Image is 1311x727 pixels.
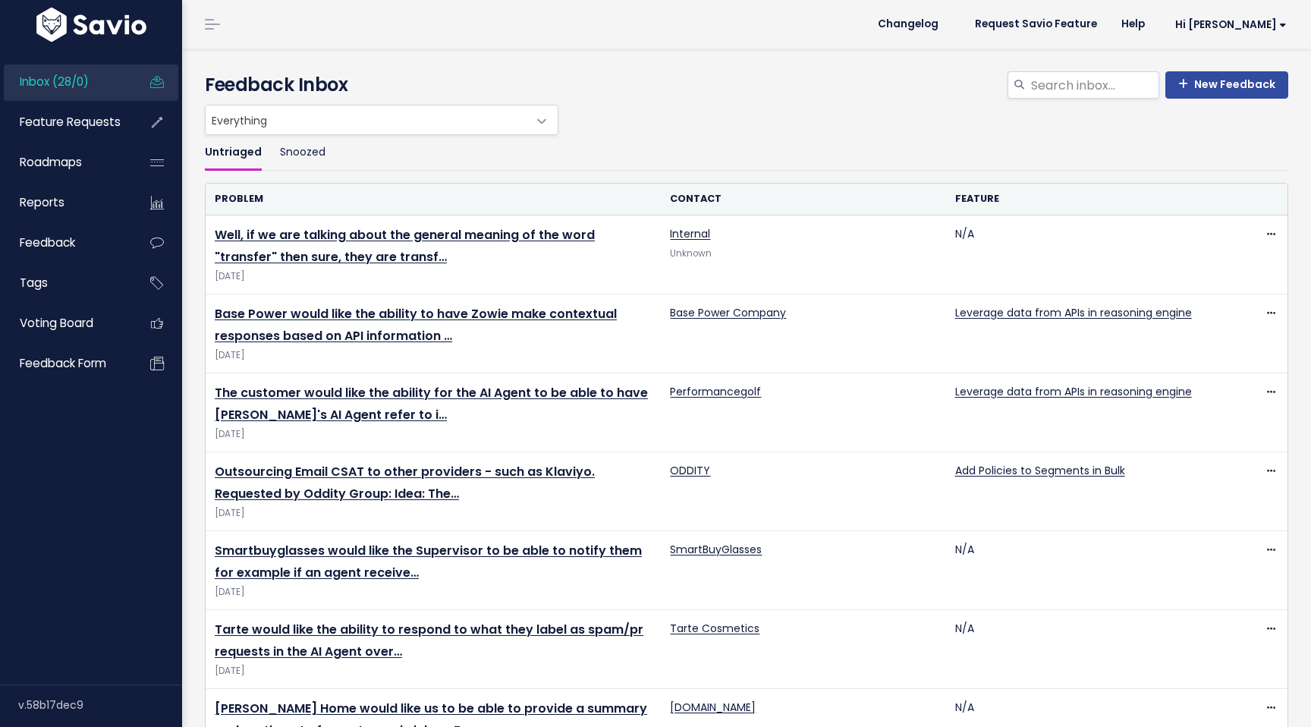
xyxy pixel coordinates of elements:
[963,13,1109,36] a: Request Savio Feature
[946,184,1231,215] th: Feature
[215,542,642,581] a: Smartbuyglasses would like the Supervisor to be able to notify them for example if an agent receive…
[20,194,64,210] span: Reports
[215,384,648,423] a: The customer would like the ability for the AI Agent to be able to have [PERSON_NAME]'s AI Agent ...
[670,463,710,478] a: ODDITY
[215,226,595,266] a: Well, if we are talking about the general meaning of the word "transfer" then sure, they are transf…
[215,663,652,679] span: [DATE]
[205,71,1288,99] h4: Feedback Inbox
[215,426,652,442] span: [DATE]
[4,346,126,381] a: Feedback form
[946,531,1231,610] td: N/A
[670,700,756,715] a: [DOMAIN_NAME]
[670,621,759,636] a: Tarte Cosmetics
[205,135,1288,171] ul: Filter feature requests
[670,542,762,557] a: SmartBuyGlasses
[4,266,126,301] a: Tags
[215,463,595,502] a: Outsourcing Email CSAT to other providers - such as Klaviyo. Requested by Oddity Group: Idea: The…
[946,610,1231,689] td: N/A
[206,184,661,215] th: Problem
[4,225,126,260] a: Feedback
[878,19,938,30] span: Changelog
[4,185,126,220] a: Reports
[946,216,1231,294] td: N/A
[955,305,1192,320] a: Leverage data from APIs in reasoning engine
[4,145,126,180] a: Roadmaps
[4,105,126,140] a: Feature Requests
[1165,71,1288,99] a: New Feedback
[661,184,945,215] th: Contact
[1109,13,1157,36] a: Help
[670,247,712,260] span: Unknown
[20,275,48,291] span: Tags
[955,463,1125,478] a: Add Policies to Segments in Bulk
[205,105,558,135] span: Everything
[20,154,82,170] span: Roadmaps
[1175,19,1287,30] span: Hi [PERSON_NAME]
[20,74,89,90] span: Inbox (28/0)
[206,105,527,134] span: Everything
[670,384,761,399] a: Performancegolf
[215,621,643,660] a: Tarte would like the ability to respond to what they label as spam/pr requests in the AI Agent over…
[280,135,325,171] a: Snoozed
[215,348,652,363] span: [DATE]
[33,8,150,42] img: logo-white.9d6f32f41409.svg
[20,355,106,371] span: Feedback form
[4,306,126,341] a: Voting Board
[215,269,652,285] span: [DATE]
[20,234,75,250] span: Feedback
[955,384,1192,399] a: Leverage data from APIs in reasoning engine
[18,685,182,725] div: v.58b17dec9
[215,584,652,600] span: [DATE]
[1157,13,1299,36] a: Hi [PERSON_NAME]
[215,505,652,521] span: [DATE]
[20,315,93,331] span: Voting Board
[20,114,121,130] span: Feature Requests
[215,305,617,345] a: Base Power would like the ability to have Zowie make contextual responses based on API information …
[1030,71,1159,99] input: Search inbox...
[670,226,710,241] a: Internal
[4,65,126,99] a: Inbox (28/0)
[670,305,786,320] a: Base Power Company
[205,135,262,171] a: Untriaged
